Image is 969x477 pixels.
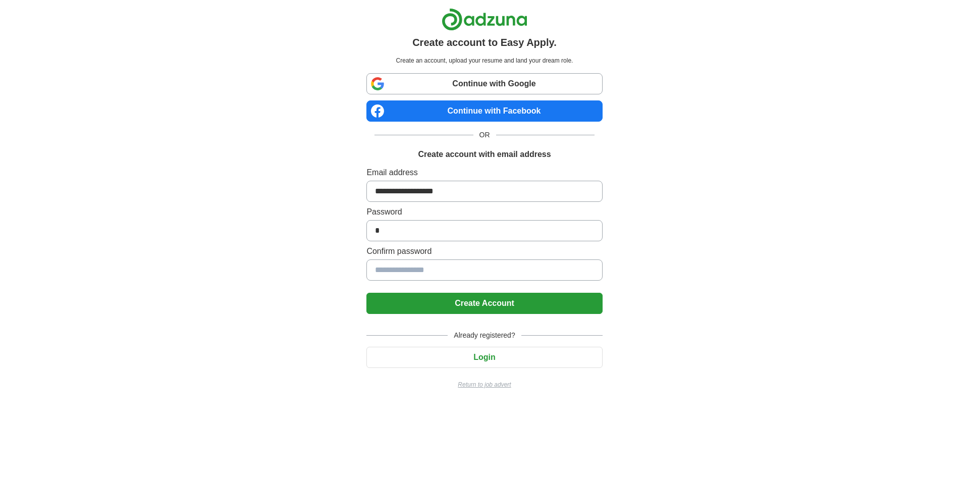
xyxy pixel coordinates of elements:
label: Confirm password [366,245,602,257]
button: Create Account [366,293,602,314]
img: Adzuna logo [442,8,527,31]
button: Login [366,347,602,368]
span: OR [473,130,496,140]
span: Already registered? [448,330,521,341]
h1: Create account to Easy Apply. [412,35,557,50]
label: Email address [366,167,602,179]
label: Password [366,206,602,218]
a: Login [366,353,602,361]
p: Create an account, upload your resume and land your dream role. [368,56,600,65]
a: Continue with Google [366,73,602,94]
h1: Create account with email address [418,148,551,161]
a: Continue with Facebook [366,100,602,122]
a: Return to job advert [366,380,602,389]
